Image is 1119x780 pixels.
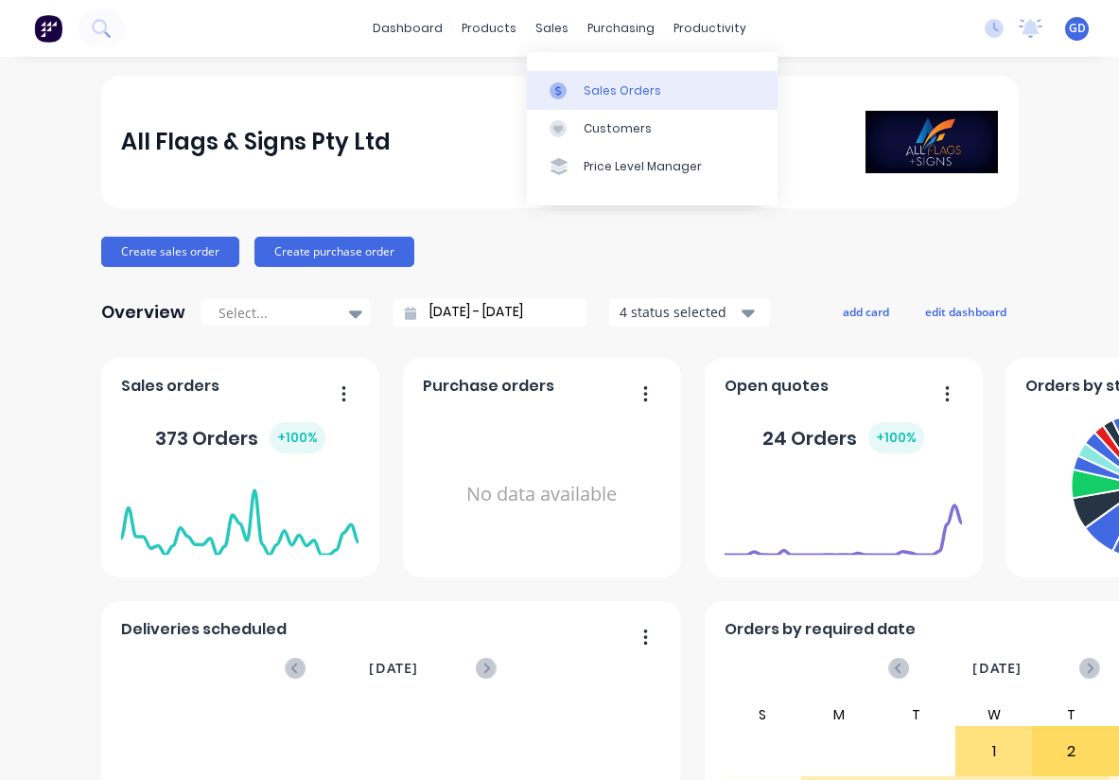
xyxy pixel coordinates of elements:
div: 373 Orders [155,422,325,453]
div: No data available [423,405,660,584]
div: + 100 % [270,422,325,453]
span: Open quotes [725,375,829,398]
div: Overview [101,293,185,331]
div: productivity [664,14,756,43]
div: 2 [1033,728,1109,775]
a: dashboard [363,14,452,43]
div: T [878,703,955,726]
a: Sales Orders [527,71,778,109]
button: Create sales order [101,237,239,267]
div: W [955,703,1033,726]
div: + 100 % [868,422,924,453]
div: 24 Orders [762,422,924,453]
span: [DATE] [369,658,418,679]
div: purchasing [578,14,664,43]
div: M [801,703,879,726]
div: products [452,14,526,43]
span: Purchase orders [423,375,554,398]
span: Sales orders [121,375,219,398]
div: 4 status selected [620,302,739,322]
img: Factory [34,14,62,43]
button: 4 status selected [609,298,770,327]
a: Price Level Manager [527,148,778,186]
span: [DATE] [972,658,1022,679]
button: add card [831,299,901,324]
a: Customers [527,110,778,148]
img: All Flags & Signs Pty Ltd [865,111,998,173]
button: Create purchase order [254,237,414,267]
div: Price Level Manager [584,158,702,175]
div: sales [526,14,578,43]
div: T [1032,703,1110,726]
div: Sales Orders [584,82,661,99]
div: S [724,703,801,726]
span: GD [1069,20,1086,37]
div: Customers [584,120,652,137]
button: edit dashboard [913,299,1019,324]
div: All Flags & Signs Pty Ltd [121,123,391,161]
div: 1 [956,728,1032,775]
